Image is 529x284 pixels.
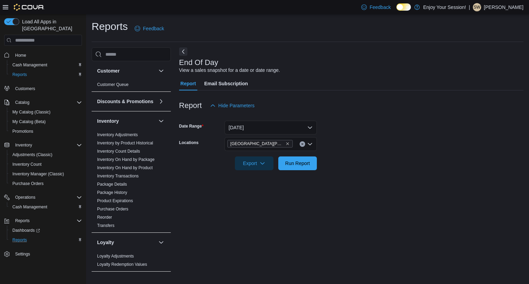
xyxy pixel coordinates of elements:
[179,123,204,129] label: Date Range
[10,179,46,188] a: Purchase Orders
[474,3,480,11] span: SW
[12,217,32,225] button: Reports
[15,86,35,91] span: Customers
[207,99,257,112] button: Hide Parameters
[469,3,470,11] p: |
[7,179,85,188] button: Purchase Orders
[7,127,85,136] button: Promotions
[396,3,411,11] input: Dark Mode
[10,179,82,188] span: Purchase Orders
[143,25,164,32] span: Feedback
[15,218,30,223] span: Reports
[97,215,112,220] a: Reorder
[15,100,29,105] span: Catalog
[97,118,119,124] h3: Inventory
[97,174,139,178] a: Inventory Transactions
[278,156,317,170] button: Run Report
[7,202,85,212] button: Cash Management
[97,157,155,162] a: Inventory On Hand by Package
[7,70,85,79] button: Reports
[179,47,187,56] button: Next
[423,3,466,11] p: Enjoy Your Session!
[12,109,51,115] span: My Catalog (Classic)
[10,108,82,116] span: My Catalog (Classic)
[97,141,153,145] a: Inventory by Product Historical
[473,3,481,11] div: Sheldon Willison
[157,238,165,247] button: Loyalty
[97,173,139,179] span: Inventory Transactions
[97,165,153,171] span: Inventory On Hand by Product
[97,98,153,105] h3: Discounts & Promotions
[97,149,140,154] a: Inventory Count Details
[15,251,30,257] span: Settings
[12,84,82,93] span: Customers
[97,198,133,204] span: Product Expirations
[7,107,85,117] button: My Catalog (Classic)
[97,67,120,74] h3: Customer
[12,228,40,233] span: Dashboards
[10,118,82,126] span: My Catalog (Beta)
[10,70,82,79] span: Reports
[307,141,313,147] button: Open list of options
[10,70,30,79] a: Reports
[97,132,138,137] a: Inventory Adjustments
[4,47,82,277] nav: Complex example
[92,252,171,271] div: Loyalty
[7,160,85,169] button: Inventory Count
[12,250,82,258] span: Settings
[10,203,82,211] span: Cash Management
[97,207,128,211] a: Purchase Orders
[370,4,391,11] span: Feedback
[179,140,199,145] label: Locations
[179,67,280,74] div: View a sales snapshot for a date or date range.
[10,226,82,234] span: Dashboards
[15,142,32,148] span: Inventory
[179,58,218,67] h3: End Of Day
[97,239,114,246] h3: Loyalty
[286,142,290,146] button: Remove Sault Ste Marie - Hillside from selection in this group
[1,216,85,226] button: Reports
[12,250,33,258] a: Settings
[97,206,128,212] span: Purchase Orders
[97,190,127,195] a: Package History
[12,237,27,243] span: Reports
[484,3,523,11] p: [PERSON_NAME]
[12,141,82,149] span: Inventory
[157,67,165,75] button: Customer
[10,61,82,69] span: Cash Management
[92,20,128,33] h1: Reports
[12,98,82,107] span: Catalog
[10,108,53,116] a: My Catalog (Classic)
[1,50,85,60] button: Home
[97,223,114,228] a: Transfers
[10,127,36,135] a: Promotions
[97,239,156,246] button: Loyalty
[97,254,134,259] a: Loyalty Adjustments
[7,150,85,160] button: Adjustments (Classic)
[1,140,85,150] button: Inventory
[97,182,127,187] a: Package Details
[12,193,38,201] button: Operations
[12,62,47,68] span: Cash Management
[12,51,29,59] a: Home
[97,98,156,105] button: Discounts & Promotions
[12,85,38,93] a: Customers
[1,98,85,107] button: Catalog
[97,165,153,170] a: Inventory On Hand by Product
[97,132,138,138] span: Inventory Adjustments
[1,249,85,259] button: Settings
[97,82,128,87] a: Customer Queue
[14,4,44,11] img: Cova
[10,226,43,234] a: Dashboards
[7,235,85,245] button: Reports
[179,101,202,110] h3: Report
[12,181,44,186] span: Purchase Orders
[180,77,196,90] span: Report
[235,156,273,170] button: Export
